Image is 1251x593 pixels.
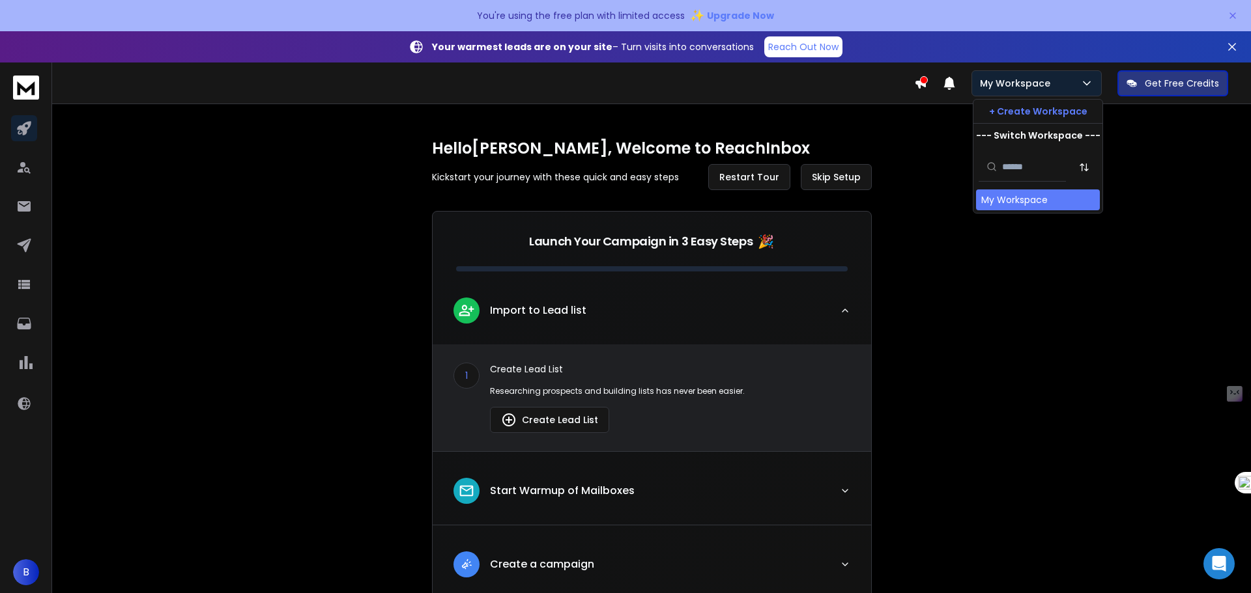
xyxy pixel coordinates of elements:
p: Researching prospects and building lists has never been easier. [490,386,850,396]
p: Kickstart your journey with these quick and easy steps [432,171,679,184]
p: Get Free Credits [1145,77,1219,90]
p: + Create Workspace [989,105,1087,118]
div: My Workspace [981,193,1048,206]
button: Restart Tour [708,164,790,190]
div: Open Intercom Messenger [1203,548,1235,579]
button: + Create Workspace [973,100,1102,123]
button: Skip Setup [801,164,872,190]
span: ✨ [690,7,704,25]
strong: Your warmest leads are on your site [432,40,612,53]
p: My Workspace [980,77,1056,90]
h1: Hello [PERSON_NAME] , Welcome to ReachInbox [432,138,872,159]
img: lead [501,412,517,428]
p: --- Switch Workspace --- [976,129,1100,142]
span: Skip Setup [812,171,861,184]
button: Get Free Credits [1117,70,1228,96]
button: leadImport to Lead list [433,287,871,344]
span: 🎉 [758,232,774,251]
img: logo [13,76,39,100]
button: B [13,559,39,585]
div: leadImport to Lead list [433,344,871,451]
img: lead [458,302,475,318]
p: – Turn visits into conversations [432,40,754,53]
img: lead [458,556,475,572]
p: Start Warmup of Mailboxes [490,483,635,499]
p: Reach Out Now [768,40,839,53]
p: You're using the free plan with limited access [477,9,685,22]
span: Upgrade Now [707,9,774,22]
button: ✨Upgrade Now [690,3,774,29]
button: leadStart Warmup of Mailboxes [433,467,871,525]
div: 1 [453,363,480,389]
a: Reach Out Now [764,36,842,57]
button: Sort by Sort A-Z [1071,154,1097,180]
p: Import to Lead list [490,303,586,318]
p: Create a campaign [490,557,594,572]
p: Create Lead List [490,363,850,376]
img: lead [458,482,475,499]
p: Launch Your Campaign in 3 Easy Steps [529,232,753,251]
button: Create Lead List [490,407,609,433]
